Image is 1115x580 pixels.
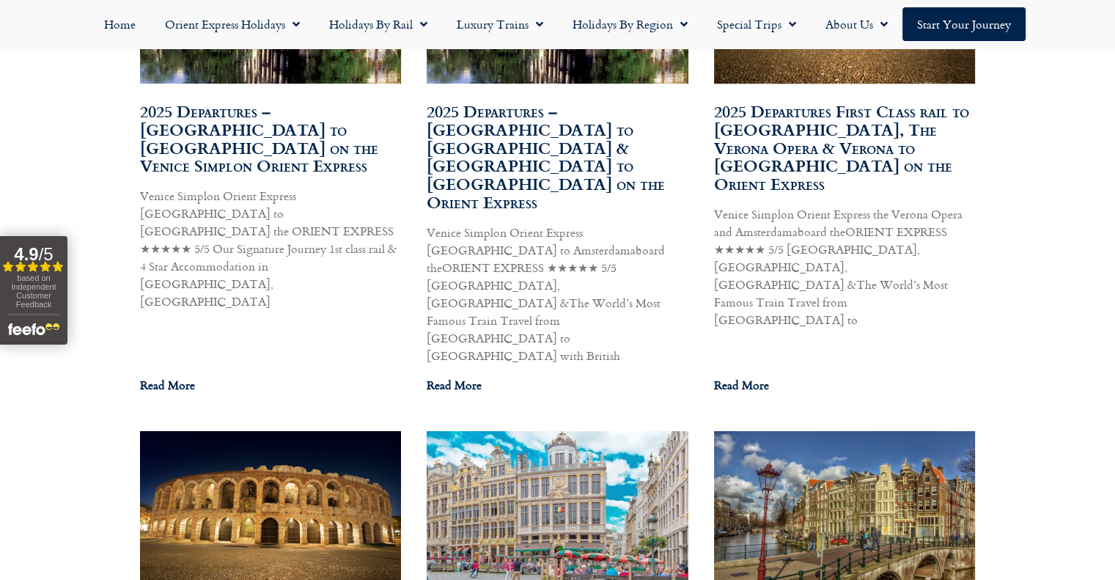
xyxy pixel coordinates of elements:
[150,7,314,41] a: Orient Express Holidays
[442,7,558,41] a: Luxury Trains
[714,376,769,394] a: Read more about 2025 Departures First Class rail to Verona, The Verona Opera & Verona to Amsterda...
[811,7,902,41] a: About Us
[558,7,702,41] a: Holidays by Region
[902,7,1026,41] a: Start your Journey
[427,224,688,364] p: Venice Simplon Orient Express [GEOGRAPHIC_DATA] to Amsterdamaboard theORIENT EXPRESS ★★★★★ 5/5 [G...
[140,99,378,177] a: 2025 Departures – [GEOGRAPHIC_DATA] to [GEOGRAPHIC_DATA] on the Venice Simplon Orient Express
[714,205,976,328] p: Venice Simplon Orient Express the Verona Opera and Amsterdamaboard theORIENT EXPRESS ★★★★★ 5/5 [G...
[89,7,150,41] a: Home
[7,7,1108,41] nav: Menu
[140,376,195,394] a: Read more about 2025 Departures – Venice to Amsterdam on the Venice Simplon Orient Express
[427,99,665,214] a: 2025 Departures – [GEOGRAPHIC_DATA] to [GEOGRAPHIC_DATA] & [GEOGRAPHIC_DATA] to [GEOGRAPHIC_DATA]...
[314,7,442,41] a: Holidays by Rail
[702,7,811,41] a: Special Trips
[140,187,402,310] p: Venice Simplon Orient Express [GEOGRAPHIC_DATA] to [GEOGRAPHIC_DATA] the ORIENT EXPRESS ★★★★★ 5/5...
[427,376,482,394] a: Read more about 2025 Departures – London to Venice & Venice to Amsterdam on the Orient Express
[714,99,969,196] a: 2025 Departures First Class rail to [GEOGRAPHIC_DATA], The Verona Opera & Verona to [GEOGRAPHIC_D...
